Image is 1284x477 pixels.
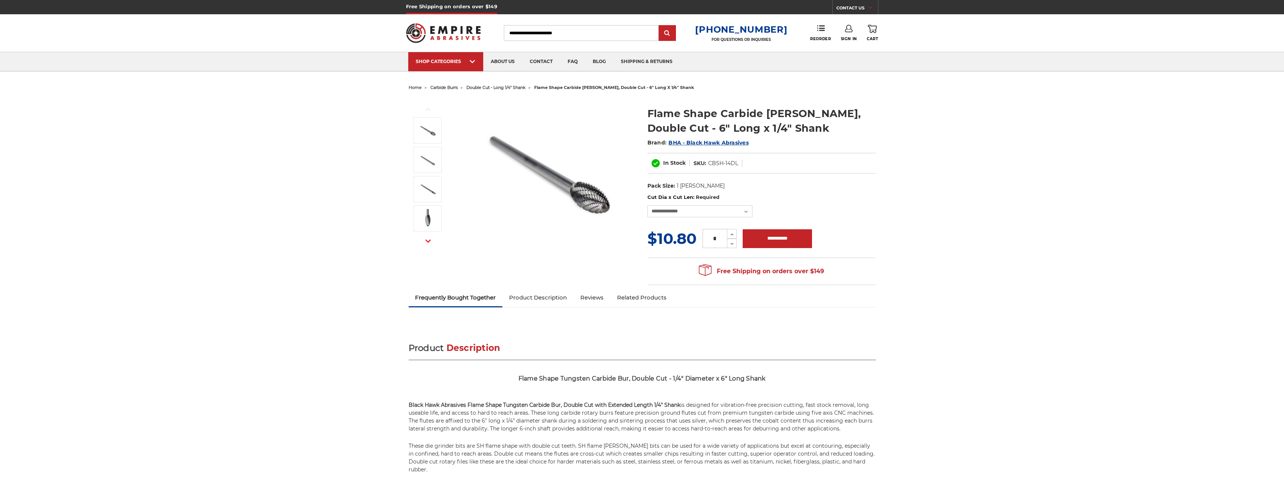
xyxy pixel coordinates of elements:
[836,4,878,14] a: CONTACT US
[418,180,437,199] img: CBSH-1DL Long reach double cut carbide rotary burr, flame shape 1/4 inch shank
[406,18,481,48] img: Empire Abrasives
[677,182,725,190] dd: 1 [PERSON_NAME]
[867,25,878,41] a: Cart
[409,402,680,408] strong: Black Hawk Abrasives Flame Shape Tungsten Carbide Bur, Double Cut with Extended Length 1/4" Shank
[409,289,503,306] a: Frequently Bought Together
[695,37,787,42] p: FOR QUESTIONS OR INQUIRIES
[534,85,694,90] span: flame shape carbide [PERSON_NAME], double cut - 6" long x 1/4" shank
[419,101,437,117] button: Previous
[416,59,476,64] div: SHOP CATEGORIES
[574,289,610,306] a: Reviews
[699,264,824,279] span: Free Shipping on orders over $149
[647,194,876,201] label: Cut Dia x Cut Len:
[418,150,437,169] img: CBSH-2DL Long reach double cut carbide rotary burr, flame shape 1/4 inch shank
[696,194,719,200] small: Required
[418,209,437,228] img: flame shape burr head 6" long shank double cut tungsten carbide burr CBSH-5DL
[647,139,667,146] span: Brand:
[647,182,675,190] dt: Pack Size:
[708,160,738,167] dd: CBSH-14DL
[409,85,422,90] a: home
[841,36,857,41] span: Sign In
[522,52,560,71] a: contact
[695,24,787,35] a: [PHONE_NUMBER]
[409,343,444,353] span: Product
[668,139,749,146] a: BHA - Black Hawk Abrasives
[610,289,673,306] a: Related Products
[647,106,876,135] h1: Flame Shape Carbide [PERSON_NAME], Double Cut - 6" Long x 1/4" Shank
[613,52,680,71] a: shipping & returns
[430,85,458,90] a: carbide burrs
[647,229,697,248] span: $10.80
[473,98,623,248] img: CBSH-5DL Long reach double cut carbide rotary burr, flame shape 1/4 inch shank
[810,25,831,41] a: Reorder
[418,121,437,140] img: CBSH-5DL Long reach double cut carbide rotary burr, flame shape 1/4 inch shank
[867,36,878,41] span: Cart
[694,160,706,167] dt: SKU:
[560,52,585,71] a: faq
[419,233,437,249] button: Next
[810,36,831,41] span: Reorder
[446,343,500,353] span: Description
[409,401,876,433] p: is designed for vibration-free precision cutting, fast stock removal, long useable life, and acce...
[660,26,675,41] input: Submit
[466,85,526,90] a: double cut - long 1/4" shank
[663,160,686,166] span: In Stock
[502,289,574,306] a: Product Description
[483,52,522,71] a: about us
[585,52,613,71] a: blog
[518,375,766,382] span: Flame Shape Tungsten Carbide Bur, Double Cut - 1/4" Diameter x 6" Long Shank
